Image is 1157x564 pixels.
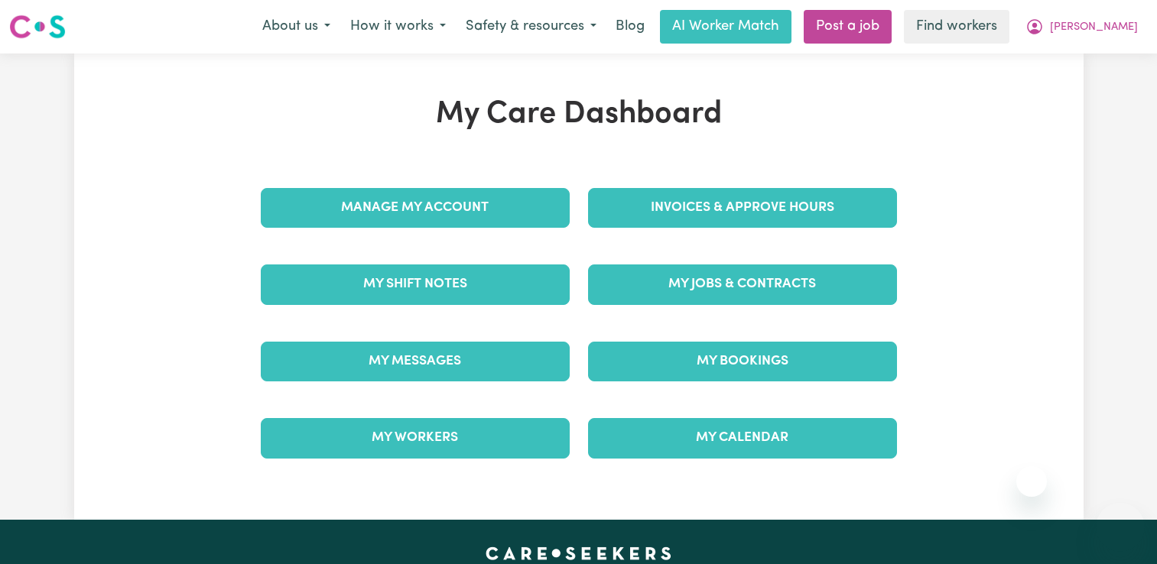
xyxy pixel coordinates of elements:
button: My Account [1016,11,1148,43]
a: AI Worker Match [660,10,791,44]
button: How it works [340,11,456,43]
span: [PERSON_NAME] [1050,19,1138,36]
a: My Messages [261,342,570,381]
h1: My Care Dashboard [252,96,906,133]
button: Safety & resources [456,11,606,43]
a: My Calendar [588,418,897,458]
iframe: Close message [1016,466,1047,497]
a: Blog [606,10,654,44]
img: Careseekers logo [9,13,66,41]
a: Find workers [904,10,1009,44]
a: Careseekers home page [486,547,671,559]
iframe: Button to launch messaging window [1096,503,1145,552]
button: About us [252,11,340,43]
a: My Bookings [588,342,897,381]
a: Careseekers logo [9,9,66,44]
a: My Workers [261,418,570,458]
a: Manage My Account [261,188,570,228]
a: My Jobs & Contracts [588,264,897,304]
a: My Shift Notes [261,264,570,304]
a: Invoices & Approve Hours [588,188,897,228]
a: Post a job [804,10,892,44]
